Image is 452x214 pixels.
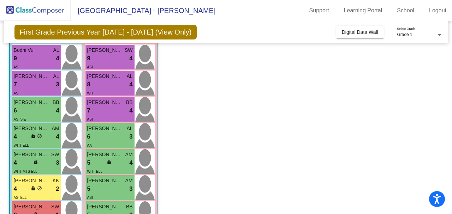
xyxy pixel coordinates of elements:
span: [PERSON_NAME] [87,125,123,132]
span: 4 [56,54,59,63]
span: 7 [87,106,90,115]
span: lock [31,134,36,139]
span: 7 [14,80,17,89]
span: 5 [87,158,90,167]
span: ASI [14,91,19,95]
span: WHT ELL [87,170,102,173]
span: ASI ELL [14,196,27,200]
span: [PERSON_NAME] [14,151,49,158]
span: 6 [14,106,17,115]
span: 9 [14,54,17,63]
span: AL [53,73,59,80]
span: lock [31,186,36,191]
span: Bodhi Vu [14,47,49,54]
span: AL [53,47,59,54]
span: SW [51,203,59,210]
span: Digital Data Wall [342,29,378,35]
span: 2 [56,184,59,194]
span: 4 [129,80,132,89]
span: BB [126,203,133,210]
span: Grade 1 [397,32,412,37]
span: do_not_disturb_alt [37,186,42,191]
span: AM [125,151,133,158]
span: 4 [56,106,59,115]
span: 5 [87,184,90,194]
span: 9 [87,54,90,63]
span: WHT ELL [14,143,29,147]
span: 4 [56,132,59,141]
span: [PERSON_NAME] [14,203,49,210]
span: ASI [87,117,93,121]
span: [PERSON_NAME] [14,73,49,80]
span: 4 [129,106,132,115]
span: [PERSON_NAME] [14,177,49,184]
span: [PERSON_NAME] [87,177,123,184]
span: ASI [14,65,19,69]
span: 4 [14,132,17,141]
span: AM [125,177,133,184]
span: [PERSON_NAME] [87,203,123,210]
span: AL [126,73,132,80]
span: [PERSON_NAME] [14,125,49,132]
a: Learning Portal [338,5,388,16]
span: KK [53,177,59,184]
span: 8 [87,80,90,89]
span: SW [125,47,133,54]
span: 4 [14,184,17,194]
span: [PERSON_NAME] [87,99,123,106]
span: AM [52,125,59,132]
span: ASI [87,196,93,200]
span: BB [53,99,59,106]
span: 6 [87,132,90,141]
span: [GEOGRAPHIC_DATA] - [PERSON_NAME] [71,5,215,16]
span: lock [33,160,38,165]
a: School [391,5,420,16]
span: [PERSON_NAME] [87,151,123,158]
span: [PERSON_NAME] [87,73,123,80]
a: Support [304,5,335,16]
span: WHT [87,91,95,95]
span: 4 [129,54,132,63]
span: 3 [129,184,132,194]
span: AL [126,125,132,132]
span: 3 [129,132,132,141]
a: Logout [423,5,452,16]
span: BB [126,99,133,106]
button: Digital Data Wall [336,26,384,38]
span: [PERSON_NAME] [14,99,49,106]
span: AA [87,143,92,147]
span: [PERSON_NAME] [87,47,123,54]
span: 4 [129,158,132,167]
span: ASI [87,65,93,69]
span: SW [51,151,59,158]
span: First Grade Previous Year [DATE] - [DATE] (View Only) [14,25,197,39]
span: 3 [56,158,59,167]
span: 3 [56,80,59,89]
span: ASI SIE [14,117,26,121]
span: 4 [14,158,17,167]
span: do_not_disturb_alt [37,134,42,139]
span: WHT MTS ELL [14,170,37,173]
span: lock [107,160,112,165]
